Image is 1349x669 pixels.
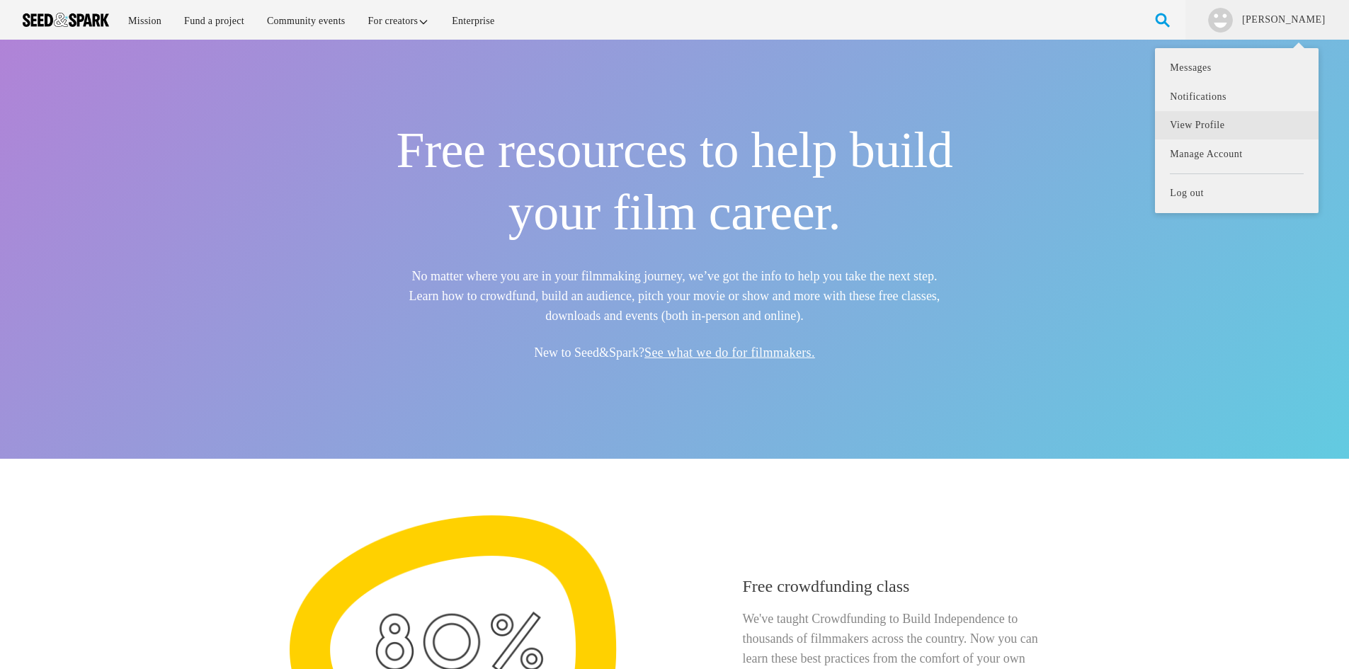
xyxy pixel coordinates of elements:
[118,6,171,36] a: Mission
[644,345,815,360] a: See what we do for filmmakers.
[257,6,355,36] a: Community events
[1155,82,1318,111] a: Notifications
[1155,54,1318,83] a: Messages
[174,6,254,36] a: Fund a project
[1241,13,1326,27] a: [PERSON_NAME]
[442,6,504,36] a: Enterprise
[1155,179,1318,208] a: Log out
[23,13,109,27] img: Seed amp; Spark
[358,6,440,36] a: For creators
[1155,111,1318,140] a: View Profile
[396,119,952,244] h1: Free resources to help build your film career.
[396,266,952,326] h5: No matter where you are in your filmmaking journey, we’ve got the info to help you take the next ...
[396,343,952,362] h5: New to Seed&Spark?
[1208,8,1233,33] img: user.png
[1155,139,1318,168] a: Manage Account
[743,575,1060,597] h4: Free crowdfunding class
